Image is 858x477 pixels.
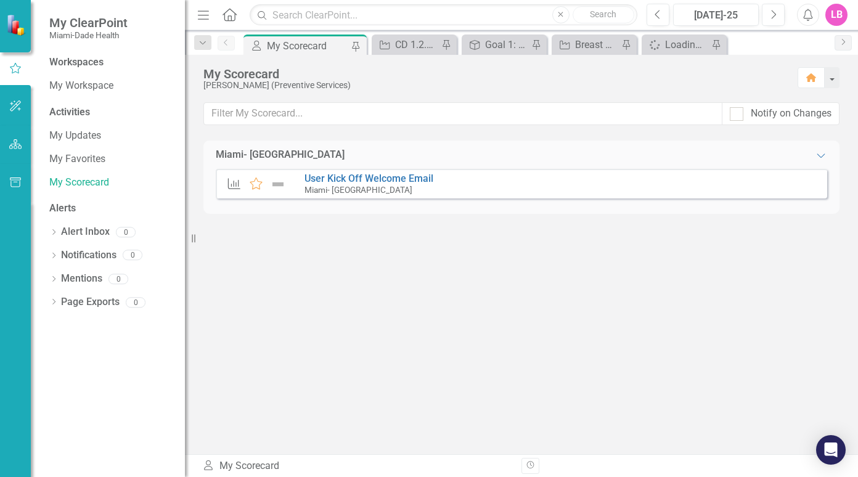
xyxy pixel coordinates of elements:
a: CD 1.2.2: By [DATE], increase the number of women 18 years of age and older who received a [MEDIC... [375,37,438,52]
div: My Scorecard [267,38,348,54]
a: My Scorecard [49,176,173,190]
button: [DATE]-25 [673,4,759,26]
div: Goal 1: Reduce chronic disease morbidity and mortality. [485,37,528,52]
input: Search ClearPoint... [250,4,637,26]
a: Goal 1: Reduce chronic disease morbidity and mortality. [465,37,528,52]
span: My ClearPoint [49,15,128,30]
div: Miami- [GEOGRAPHIC_DATA] [216,148,345,162]
img: ClearPoint Strategy [6,14,28,35]
div: CD 1.2.2: By [DATE], increase the number of women 18 years of age and older who received a [MEDIC... [395,37,438,52]
small: Miami-Dade Health [49,30,128,40]
div: Activities [49,105,173,120]
small: Miami- [GEOGRAPHIC_DATA] [304,185,412,195]
a: My Workspace [49,79,173,93]
div: Alerts [49,202,173,216]
img: Not Defined [270,177,286,192]
div: [DATE]-25 [677,8,754,23]
div: Workspaces [49,55,104,70]
a: Page Exports [61,295,120,309]
div: Open Intercom Messenger [816,435,846,465]
a: Alert Inbox [61,225,110,239]
a: My Updates [49,129,173,143]
div: [PERSON_NAME] (Preventive Services) [203,81,785,90]
div: Loading... [665,37,708,52]
div: My Scorecard [202,459,512,473]
div: 0 [126,297,145,308]
button: LB [825,4,848,26]
a: Notifications [61,248,116,263]
a: Breast & [MEDICAL_DATA] [555,37,618,52]
input: Filter My Scorecard... [203,102,722,125]
button: Search [573,6,634,23]
a: Loading... [645,37,708,52]
a: User Kick Off Welcome Email [304,173,433,184]
div: My Scorecard [203,67,785,81]
div: 0 [116,227,136,237]
div: Breast & [MEDICAL_DATA] [575,37,618,52]
a: Mentions [61,272,102,286]
div: 0 [108,274,128,284]
div: Notify on Changes [751,107,831,121]
span: Search [590,9,616,19]
a: My Favorites [49,152,173,166]
div: 0 [123,250,142,261]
